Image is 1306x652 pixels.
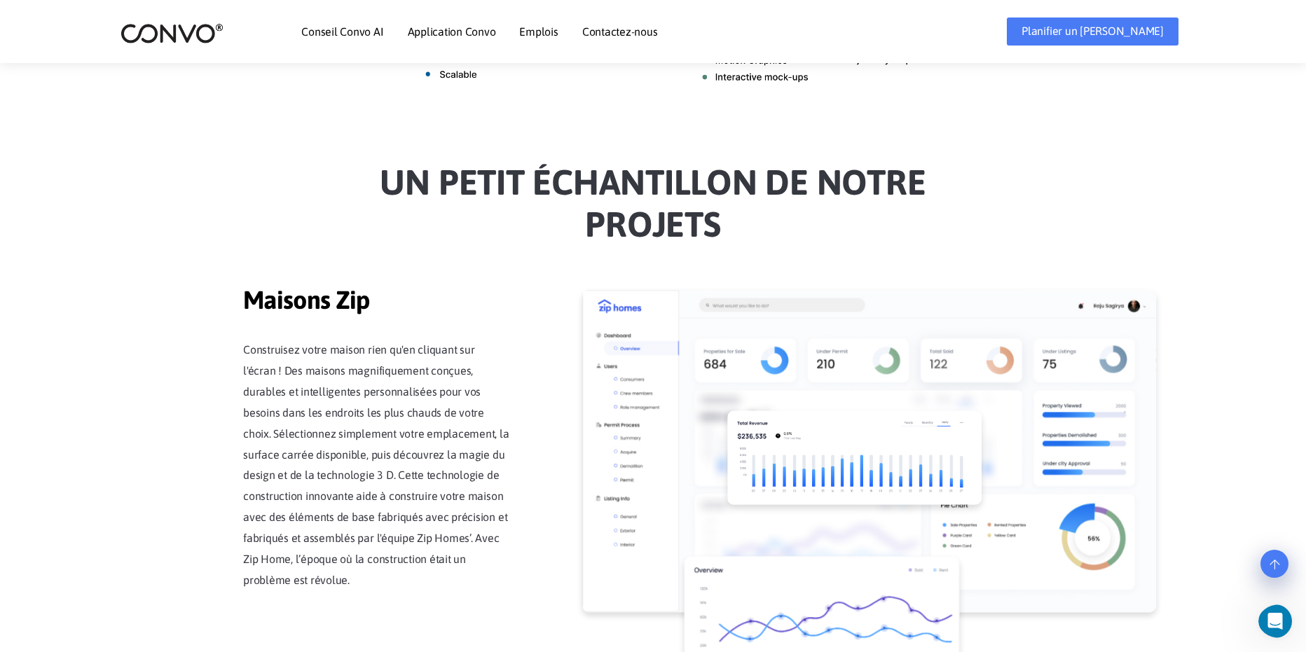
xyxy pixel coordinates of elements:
a: Contactez-nous [582,26,658,37]
h2: un petit échantillon de notre projets [264,161,1042,256]
a: Emplois [519,26,558,37]
a: Conseil Convo AI [301,26,383,37]
a: Planifier un [PERSON_NAME] [1007,18,1178,46]
a: Application Convo [408,26,496,37]
img: logo_2.png [121,22,224,44]
span: Maisons Zip [243,285,509,319]
p: Construisez votre maison rien qu'en cliquant sur l'écran ! Des maisons magnifiquement conçues, du... [243,340,509,590]
iframe: Intercom live chat [1258,604,1302,638]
